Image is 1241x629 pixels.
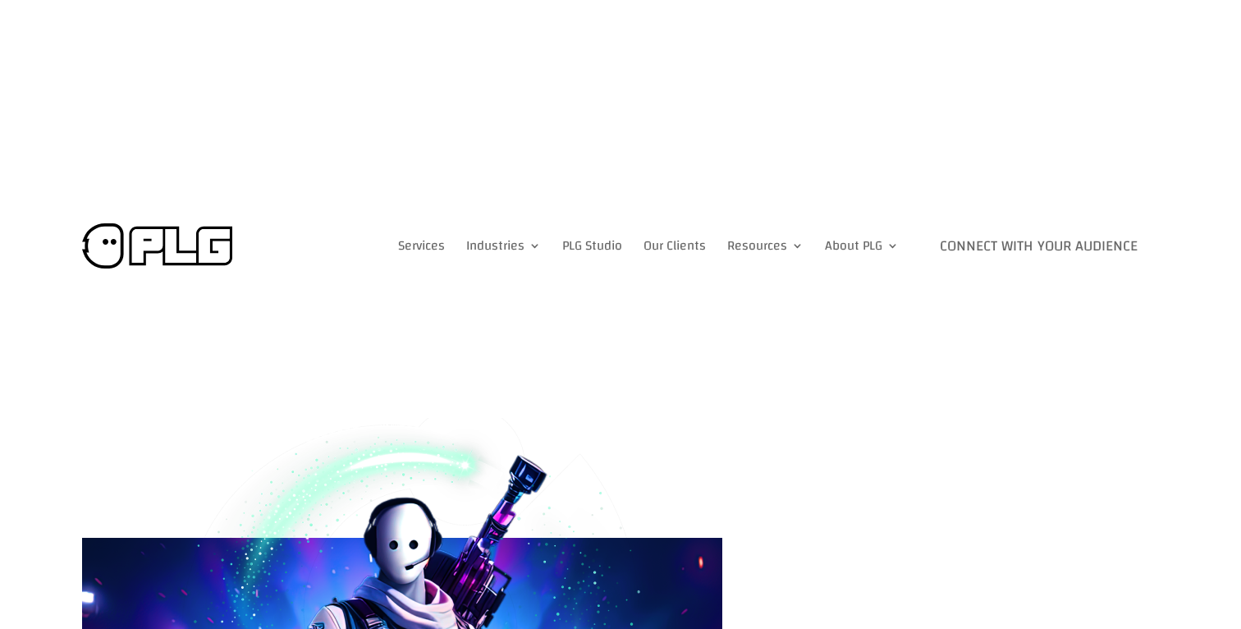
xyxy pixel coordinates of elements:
[643,223,706,269] a: Our Clients
[920,223,1157,269] a: Connect with Your Audience
[825,223,899,269] a: About PLG
[466,223,541,269] a: Industries
[562,223,622,269] a: PLG Studio
[727,223,804,269] a: Resources
[398,223,445,269] a: Services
